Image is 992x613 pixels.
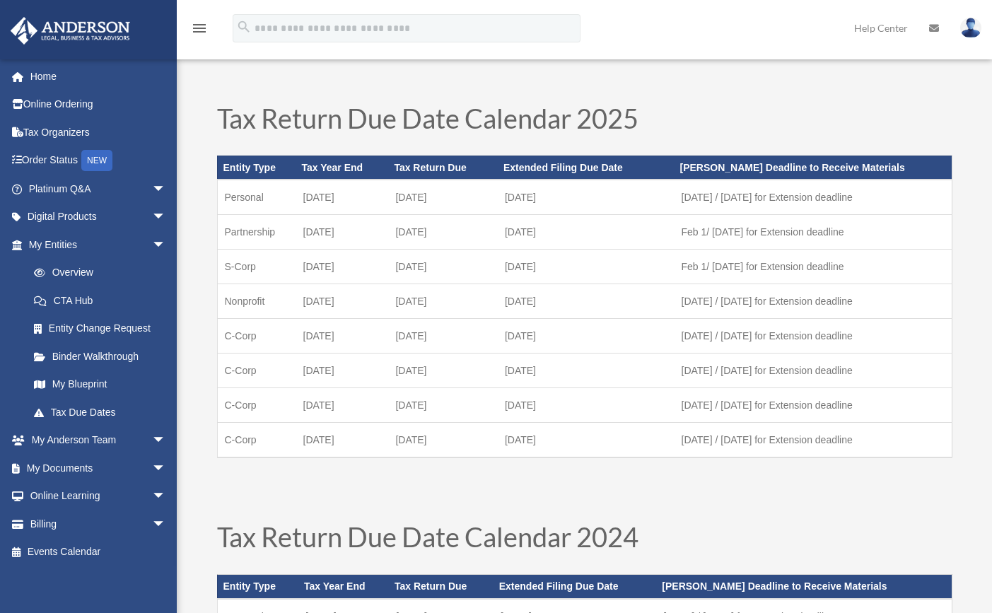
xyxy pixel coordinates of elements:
[675,284,952,319] td: [DATE] / [DATE] for Extension deadline
[10,230,187,259] a: My Entitiesarrow_drop_down
[236,19,252,35] i: search
[152,175,180,204] span: arrow_drop_down
[388,319,498,354] td: [DATE]
[10,118,187,146] a: Tax Organizers
[675,215,952,250] td: Feb 1/ [DATE] for Extension deadline
[388,388,498,423] td: [DATE]
[152,454,180,483] span: arrow_drop_down
[498,423,675,458] td: [DATE]
[388,215,498,250] td: [DATE]
[217,215,296,250] td: Partnership
[10,482,187,510] a: Online Learningarrow_drop_down
[296,284,389,319] td: [DATE]
[388,354,498,388] td: [DATE]
[675,180,952,215] td: [DATE] / [DATE] for Extension deadline
[152,510,180,539] span: arrow_drop_down
[675,319,952,354] td: [DATE] / [DATE] for Extension deadline
[217,423,296,458] td: C-Corp
[217,105,952,139] h1: Tax Return Due Date Calendar 2025
[10,538,187,566] a: Events Calendar
[498,215,675,250] td: [DATE]
[20,259,187,287] a: Overview
[298,575,389,599] th: Tax Year End
[498,250,675,284] td: [DATE]
[10,91,187,119] a: Online Ordering
[217,250,296,284] td: S-Corp
[10,454,187,482] a: My Documentsarrow_drop_down
[152,426,180,455] span: arrow_drop_down
[20,315,187,343] a: Entity Change Request
[296,354,389,388] td: [DATE]
[20,342,187,370] a: Binder Walkthrough
[675,388,952,423] td: [DATE] / [DATE] for Extension deadline
[296,388,389,423] td: [DATE]
[6,17,134,45] img: Anderson Advisors Platinum Portal
[656,575,952,599] th: [PERSON_NAME] Deadline to Receive Materials
[388,180,498,215] td: [DATE]
[152,203,180,232] span: arrow_drop_down
[498,180,675,215] td: [DATE]
[20,286,187,315] a: CTA Hub
[10,510,187,538] a: Billingarrow_drop_down
[10,426,187,455] a: My Anderson Teamarrow_drop_down
[498,319,675,354] td: [DATE]
[191,25,208,37] a: menu
[296,319,389,354] td: [DATE]
[217,354,296,388] td: C-Corp
[675,423,952,458] td: [DATE] / [DATE] for Extension deadline
[217,388,296,423] td: C-Corp
[20,370,187,399] a: My Blueprint
[388,284,498,319] td: [DATE]
[217,319,296,354] td: C-Corp
[10,146,187,175] a: Order StatusNEW
[675,250,952,284] td: Feb 1/ [DATE] for Extension deadline
[296,215,389,250] td: [DATE]
[498,284,675,319] td: [DATE]
[217,575,298,599] th: Entity Type
[296,250,389,284] td: [DATE]
[675,156,952,180] th: [PERSON_NAME] Deadline to Receive Materials
[152,230,180,259] span: arrow_drop_down
[960,18,981,38] img: User Pic
[10,62,187,91] a: Home
[498,388,675,423] td: [DATE]
[152,482,180,511] span: arrow_drop_down
[296,423,389,458] td: [DATE]
[388,423,498,458] td: [DATE]
[498,354,675,388] td: [DATE]
[217,156,296,180] th: Entity Type
[675,354,952,388] td: [DATE] / [DATE] for Extension deadline
[217,523,952,557] h1: Tax Return Due Date Calendar 2024
[217,284,296,319] td: Nonprofit
[388,250,498,284] td: [DATE]
[10,203,187,231] a: Digital Productsarrow_drop_down
[296,156,389,180] th: Tax Year End
[389,575,494,599] th: Tax Return Due
[498,156,675,180] th: Extended Filing Due Date
[388,156,498,180] th: Tax Return Due
[296,180,389,215] td: [DATE]
[494,575,657,599] th: Extended Filing Due Date
[191,20,208,37] i: menu
[20,398,180,426] a: Tax Due Dates
[81,150,112,171] div: NEW
[217,180,296,215] td: Personal
[10,175,187,203] a: Platinum Q&Aarrow_drop_down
